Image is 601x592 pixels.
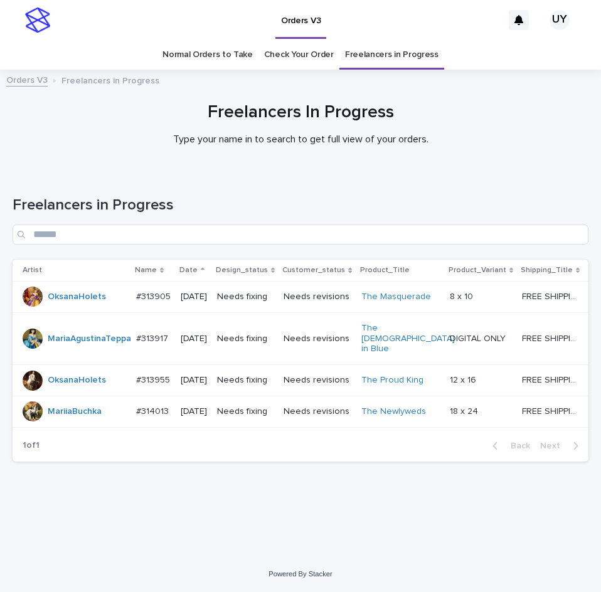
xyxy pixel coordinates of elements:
p: FREE SHIPPING - preview in 1-2 business days, after your approval delivery will take 5-10 b.d. [522,289,582,302]
a: The Newlyweds [361,406,426,417]
p: Date [179,263,198,277]
a: OksanaHolets [48,292,106,302]
h1: Freelancers in Progress [13,196,588,214]
a: Powered By Stacker [269,570,332,578]
p: Product_Variant [449,263,506,277]
a: The [DEMOGRAPHIC_DATA] in Blue [361,323,455,354]
p: Name [135,263,157,277]
p: Shipping_Title [521,263,573,277]
p: Artist [23,263,42,277]
p: Needs fixing [217,406,274,417]
p: 12 x 16 [450,373,479,386]
a: The Masquerade [361,292,431,302]
img: stacker-logo-s-only.png [25,8,50,33]
p: #313917 [136,331,171,344]
p: Needs revisions [284,406,351,417]
button: Next [535,440,588,452]
p: Customer_status [282,263,345,277]
span: Next [540,441,568,450]
a: OksanaHolets [48,375,106,386]
p: #313905 [136,289,173,302]
span: Back [503,441,530,450]
p: [DATE] [181,334,207,344]
p: FREE SHIPPING - preview in 1-2 business days, after your approval delivery will take 5-10 b.d. [522,404,582,417]
a: MariaAgustinaTeppa [48,334,131,344]
p: FREE SHIPPING - preview in 1-2 business days, after your approval delivery will take 5-10 b.d. [522,331,582,344]
button: Back [482,440,535,452]
a: MariiaBuchka [48,406,102,417]
p: Needs fixing [217,334,274,344]
p: 1 of 1 [13,430,50,461]
a: Freelancers in Progress [345,40,439,70]
p: [DATE] [181,406,207,417]
p: #314013 [136,404,171,417]
a: Orders V3 [6,72,48,87]
p: Needs revisions [284,292,351,302]
p: Type your name in to search to get full view of your orders. [50,134,551,145]
p: [DATE] [181,292,207,302]
tr: OksanaHolets #313955#313955 [DATE]Needs fixingNeeds revisionsThe Proud King 12 x 1612 x 16 FREE S... [13,365,600,396]
a: Check Your Order [264,40,334,70]
tr: MariaAgustinaTeppa #313917#313917 [DATE]Needs fixingNeeds revisionsThe [DEMOGRAPHIC_DATA] in Blue... [13,312,600,364]
input: Search [13,225,588,245]
p: Needs revisions [284,375,351,386]
p: Design_status [216,263,268,277]
a: The Proud King [361,375,423,386]
div: UY [550,10,570,30]
p: Freelancers in Progress [61,73,159,87]
p: #313955 [136,373,173,386]
p: Needs revisions [284,334,351,344]
h1: Freelancers In Progress [13,102,588,124]
p: Product_Title [360,263,410,277]
p: 8 x 10 [450,289,476,302]
tr: MariiaBuchka #314013#314013 [DATE]Needs fixingNeeds revisionsThe Newlyweds 18 x 2418 x 24 FREE SH... [13,396,600,427]
tr: OksanaHolets #313905#313905 [DATE]Needs fixingNeeds revisionsThe Masquerade 8 x 108 x 10 FREE SHI... [13,281,600,312]
a: Normal Orders to Take [162,40,253,70]
p: FREE SHIPPING - preview in 1-2 business days, after your approval delivery will take 5-10 b.d. [522,373,582,386]
p: 18 x 24 [450,404,481,417]
p: Needs fixing [217,292,274,302]
p: DIGITAL ONLY [450,331,508,344]
p: Needs fixing [217,375,274,386]
p: [DATE] [181,375,207,386]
